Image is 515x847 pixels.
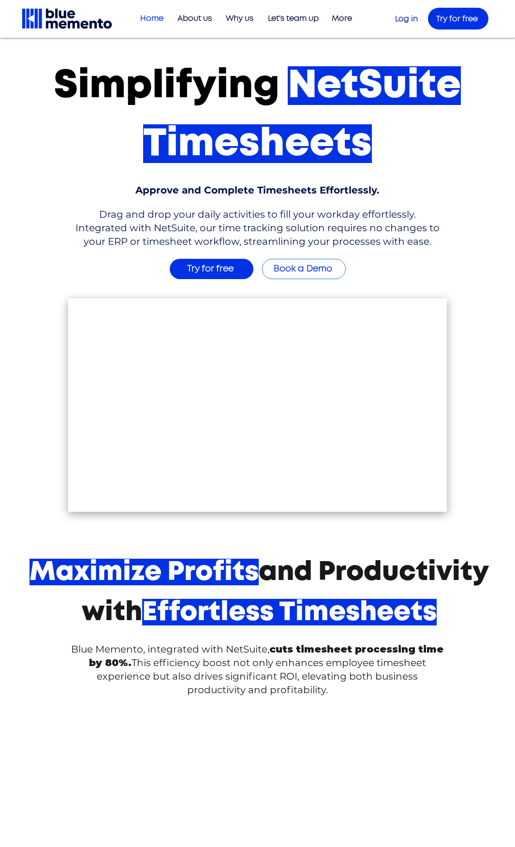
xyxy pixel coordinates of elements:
[97,657,426,696] span: This efficiency boost not only enhances employee timesheet experience but also drives significant...
[262,259,346,279] a: Book a Demo
[135,11,168,27] p: Home
[75,208,440,247] span: Drag and drop your daily activities to fill your workday effortlessly. Integrated with NetSuite, ...
[54,66,280,105] span: Simplifying
[217,11,258,27] a: Why us
[170,259,253,279] a: Try for free
[29,559,489,625] span: and Productivity with
[132,11,357,27] nav: Site
[132,11,168,27] a: Home
[29,559,259,585] span: Maximize Profits
[428,8,488,30] a: Try for free
[135,184,379,196] span: Approve and Complete Timesheets Effortlessly.
[395,15,418,23] a: Log in
[143,66,461,163] span: NetSuite Timesheets
[187,265,234,273] span: Try for free
[173,11,217,27] p: About us
[263,11,324,27] p: Let's team up
[142,599,437,625] span: Effortless Timesheets
[258,11,324,27] a: Let's team up
[168,11,217,27] a: About us
[221,11,258,27] p: Why us
[327,11,357,27] p: More
[21,7,113,30] img: Blue Memento black logo
[436,15,478,23] span: Try for free
[274,265,332,273] span: Book a Demo
[71,643,269,655] span: Blue Memento, integrated with NetSuite,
